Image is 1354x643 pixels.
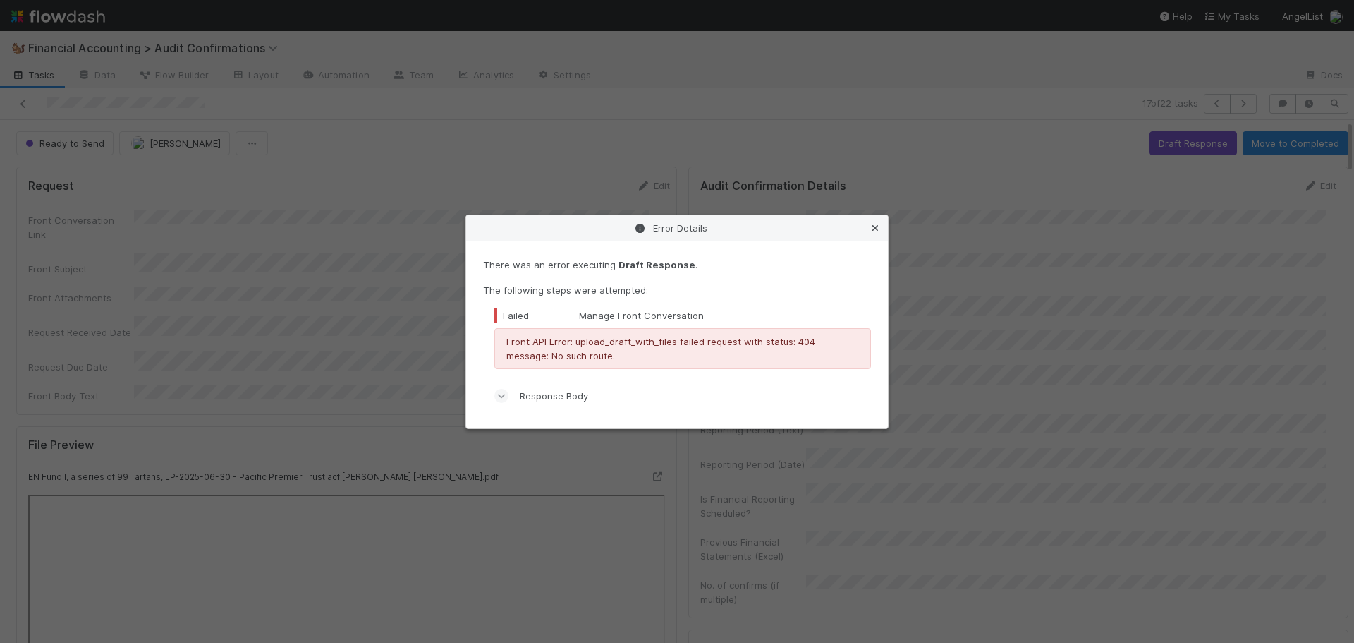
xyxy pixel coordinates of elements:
p: The following steps were attempted: [483,283,871,297]
strong: Draft Response [618,259,695,270]
div: Error Details [466,215,888,241]
p: There was an error executing . [483,258,871,272]
div: Failed [494,308,579,323]
p: Front API Error: upload_draft_with_files failed request with status: 404 message: No such route. [506,335,859,363]
div: Manage Front Conversation [494,308,871,323]
span: Response Body [520,389,588,403]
